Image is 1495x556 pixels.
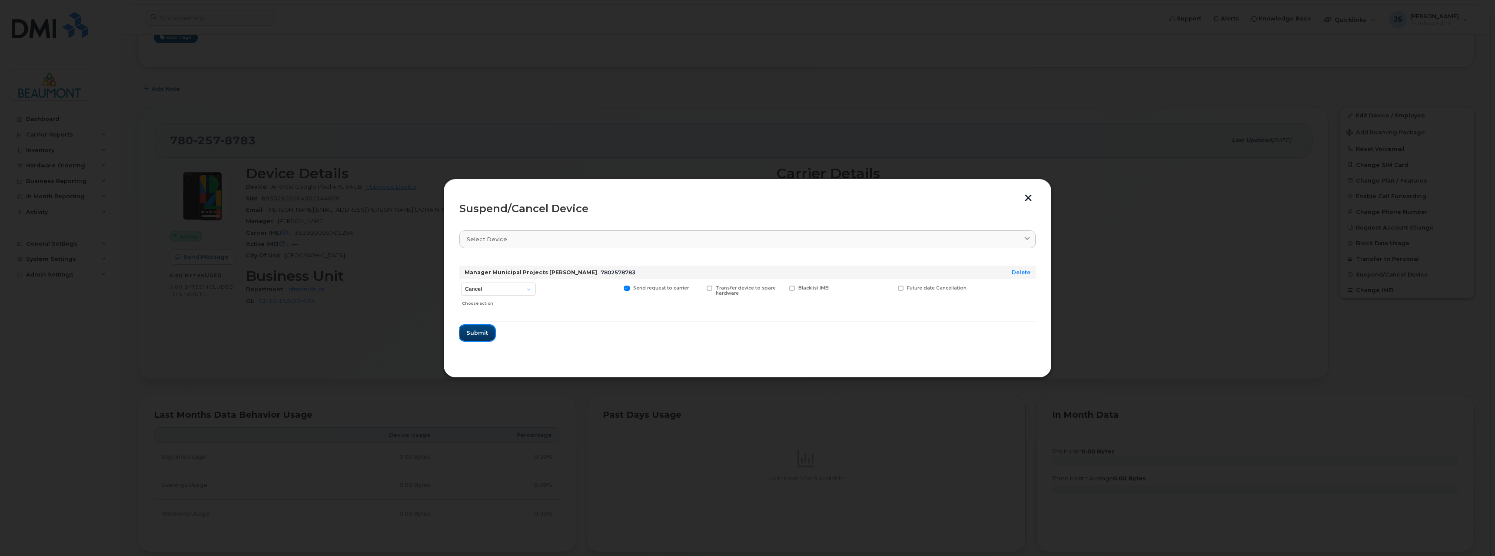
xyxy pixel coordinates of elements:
span: 7802578783 [601,269,635,276]
strong: Manager Municipal Projects [PERSON_NAME] [465,269,597,276]
input: Blacklist IMEI [779,286,783,290]
span: Select device [467,235,507,243]
button: Submit [459,325,495,341]
input: Future date Cancellation [887,286,892,290]
input: Send request to carrier [614,286,618,290]
div: Suspend/Cancel Device [459,203,1036,214]
input: Transfer device to spare hardware [696,286,701,290]
a: Select device [459,230,1036,248]
span: Send request to carrier [633,285,689,291]
div: Choose action [462,296,536,307]
span: Blacklist IMEI [798,285,830,291]
span: Transfer device to spare hardware [716,285,776,296]
span: Submit [466,329,488,337]
a: Delete [1012,269,1030,276]
span: Future date Cancellation [907,285,967,291]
